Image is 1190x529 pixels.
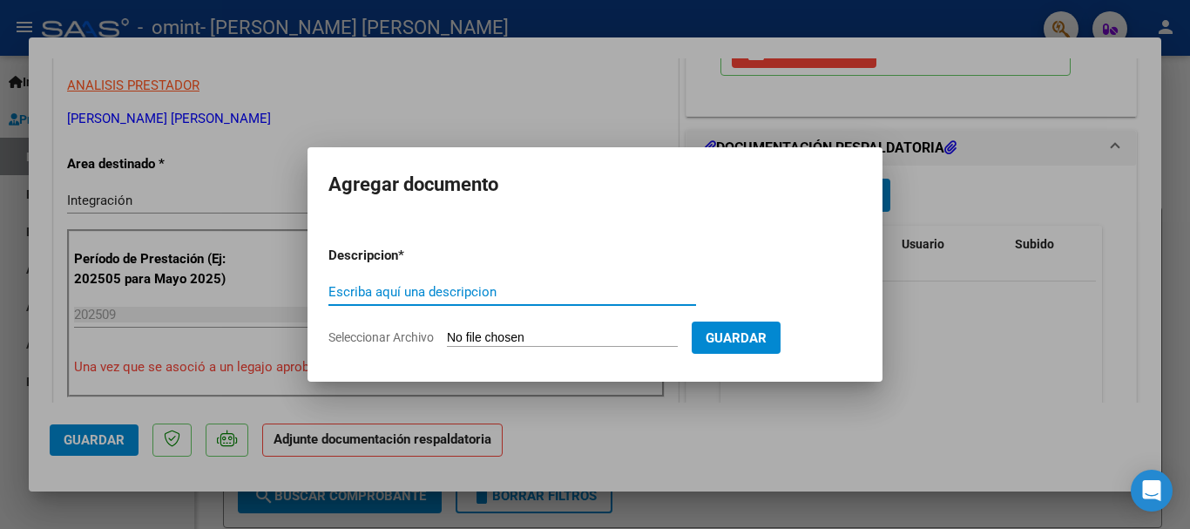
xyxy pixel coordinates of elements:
[328,330,434,344] span: Seleccionar Archivo
[692,322,781,354] button: Guardar
[328,168,862,201] h2: Agregar documento
[328,246,489,266] p: Descripcion
[706,330,767,346] span: Guardar
[1131,470,1173,512] div: Open Intercom Messenger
